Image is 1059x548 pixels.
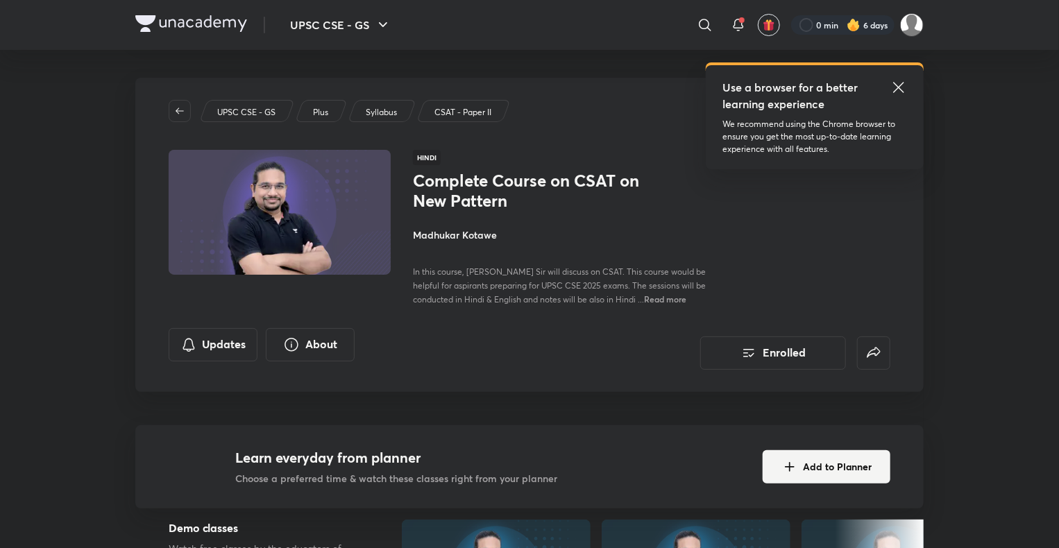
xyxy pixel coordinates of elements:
button: false [857,336,890,370]
a: CSAT - Paper II [432,106,494,119]
p: UPSC CSE - GS [217,106,276,119]
h5: Use a browser for a better learning experience [722,79,861,112]
img: Abhijeet Srivastav [900,13,924,37]
button: About [266,328,355,361]
span: In this course, [PERSON_NAME] Sir will discuss on CSAT. This course would be helpful for aspirant... [413,266,706,305]
img: Company Logo [135,15,247,32]
h1: Complete Course on CSAT on New Pattern [413,171,640,211]
h4: Madhukar Kotawe [413,228,724,242]
p: Choose a preferred time & watch these classes right from your planner [235,471,557,486]
a: UPSC CSE - GS [215,106,278,119]
p: CSAT - Paper II [434,106,491,119]
span: Hindi [413,150,441,165]
img: avatar [763,19,775,31]
button: avatar [758,14,780,36]
a: Plus [311,106,331,119]
a: Company Logo [135,15,247,35]
h4: Learn everyday from planner [235,447,557,468]
button: Enrolled [700,336,846,370]
span: Read more [644,293,686,305]
h5: Demo classes [169,520,357,536]
img: Thumbnail [167,148,393,276]
button: Updates [169,328,257,361]
a: Syllabus [364,106,400,119]
p: Plus [313,106,328,119]
img: streak [847,18,861,32]
button: UPSC CSE - GS [282,11,400,39]
p: We recommend using the Chrome browser to ensure you get the most up-to-date learning experience w... [722,118,907,155]
button: Add to Planner [763,450,890,483]
p: Syllabus [366,106,397,119]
